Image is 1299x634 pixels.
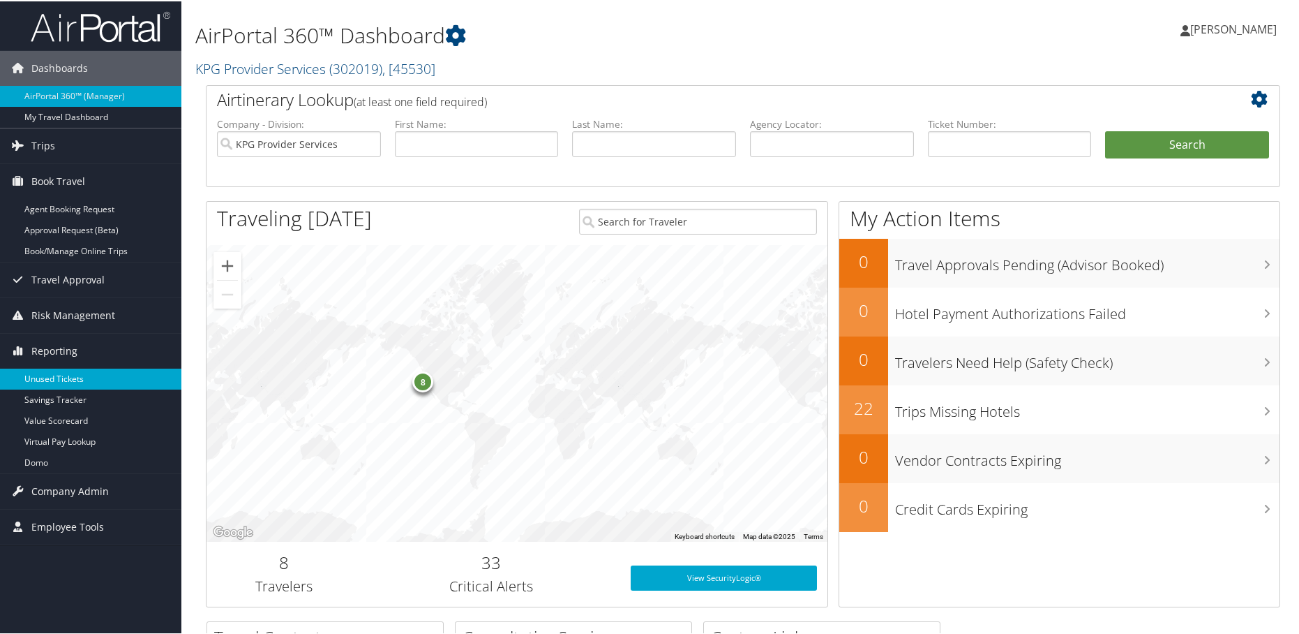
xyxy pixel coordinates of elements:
h3: Trips Missing Hotels [895,394,1279,420]
h3: Hotel Payment Authorizations Failed [895,296,1279,323]
h2: 0 [839,297,888,321]
h2: 22 [839,395,888,419]
label: First Name: [395,116,559,130]
span: (at least one field required) [354,93,487,108]
span: Risk Management [31,297,115,332]
span: ( 302019 ) [329,58,382,77]
label: Ticket Number: [928,116,1092,130]
h3: Travelers Need Help (Safety Check) [895,345,1279,371]
h1: AirPortal 360™ Dashboard [195,20,926,49]
h2: 8 [217,550,352,573]
a: 22Trips Missing Hotels [839,384,1279,433]
a: View SecurityLogic® [631,564,817,589]
button: Zoom out [213,279,241,307]
span: Dashboards [31,50,88,84]
h2: 0 [839,444,888,468]
h1: My Action Items [839,202,1279,232]
h2: 33 [373,550,610,573]
h3: Vendor Contracts Expiring [895,443,1279,469]
div: 8 [412,369,433,390]
button: Keyboard shortcuts [675,531,735,540]
h3: Critical Alerts [373,575,610,595]
a: 0Credit Cards Expiring [839,482,1279,531]
span: Book Travel [31,163,85,198]
h3: Credit Cards Expiring [895,492,1279,518]
span: Employee Tools [31,508,104,543]
h3: Travel Approvals Pending (Advisor Booked) [895,247,1279,274]
h2: 0 [839,493,888,517]
h2: 0 [839,346,888,370]
img: airportal-logo.png [31,9,170,42]
span: Map data ©2025 [743,531,795,539]
span: Company Admin [31,473,109,508]
label: Last Name: [572,116,736,130]
h2: 0 [839,249,888,272]
a: 0Hotel Payment Authorizations Failed [839,286,1279,335]
h1: Traveling [DATE] [217,202,372,232]
a: 0Travel Approvals Pending (Advisor Booked) [839,237,1279,286]
h3: Travelers [217,575,352,595]
label: Company - Division: [217,116,381,130]
button: Zoom in [213,251,241,279]
h2: Airtinerary Lookup [217,87,1180,110]
img: Google [210,522,256,540]
a: KPG Provider Services [195,58,435,77]
input: Search for Traveler [579,207,817,233]
a: 0Vendor Contracts Expiring [839,433,1279,482]
span: , [ 45530 ] [382,58,435,77]
span: [PERSON_NAME] [1190,20,1277,36]
a: Open this area in Google Maps (opens a new window) [210,522,256,540]
span: Reporting [31,332,77,367]
a: Terms (opens in new tab) [804,531,823,539]
a: 0Travelers Need Help (Safety Check) [839,335,1279,384]
span: Trips [31,127,55,162]
label: Agency Locator: [750,116,914,130]
span: Travel Approval [31,261,105,296]
button: Search [1105,130,1269,158]
a: [PERSON_NAME] [1180,7,1291,49]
